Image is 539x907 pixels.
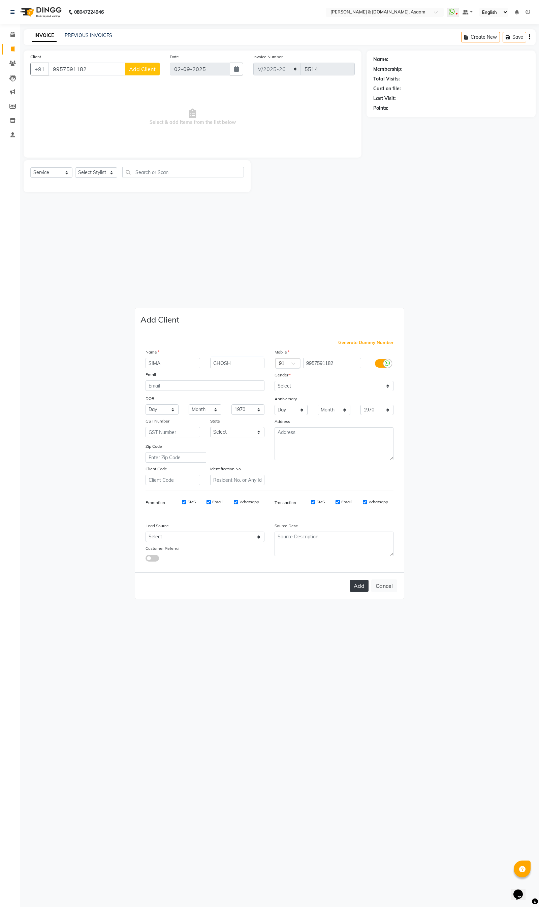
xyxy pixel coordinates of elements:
label: Identification No. [210,466,242,472]
label: Email [212,499,223,505]
input: Email [146,380,264,391]
label: Zip Code [146,443,162,449]
label: Anniversary [275,396,297,402]
label: Whatsapp [369,499,388,505]
input: Resident No. or Any Id [210,475,265,485]
label: DOB [146,396,154,402]
input: Last Name [210,358,265,368]
label: SMS [317,499,325,505]
h4: Add Client [140,313,179,326]
label: Customer Referral [146,545,180,551]
iframe: chat widget [511,880,532,900]
label: Gender [275,372,291,378]
span: Generate Dummy Number [338,339,393,346]
label: SMS [188,499,196,505]
label: Name [146,349,159,355]
label: State [210,418,220,424]
label: Source Desc [275,523,298,529]
label: Promotion [146,500,165,506]
label: Lead Source [146,523,169,529]
label: Address [275,418,290,425]
label: Email [146,372,156,378]
input: Enter Zip Code [146,452,206,463]
label: Email [341,499,352,505]
label: GST Number [146,418,169,424]
label: Mobile [275,349,289,355]
button: Cancel [371,579,397,592]
label: Transaction [275,500,296,506]
button: Add [350,580,369,592]
label: Whatsapp [240,499,259,505]
input: Client Code [146,475,200,485]
input: First Name [146,358,200,368]
input: Mobile [303,358,361,368]
input: GST Number [146,427,200,437]
label: Client Code [146,466,167,472]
